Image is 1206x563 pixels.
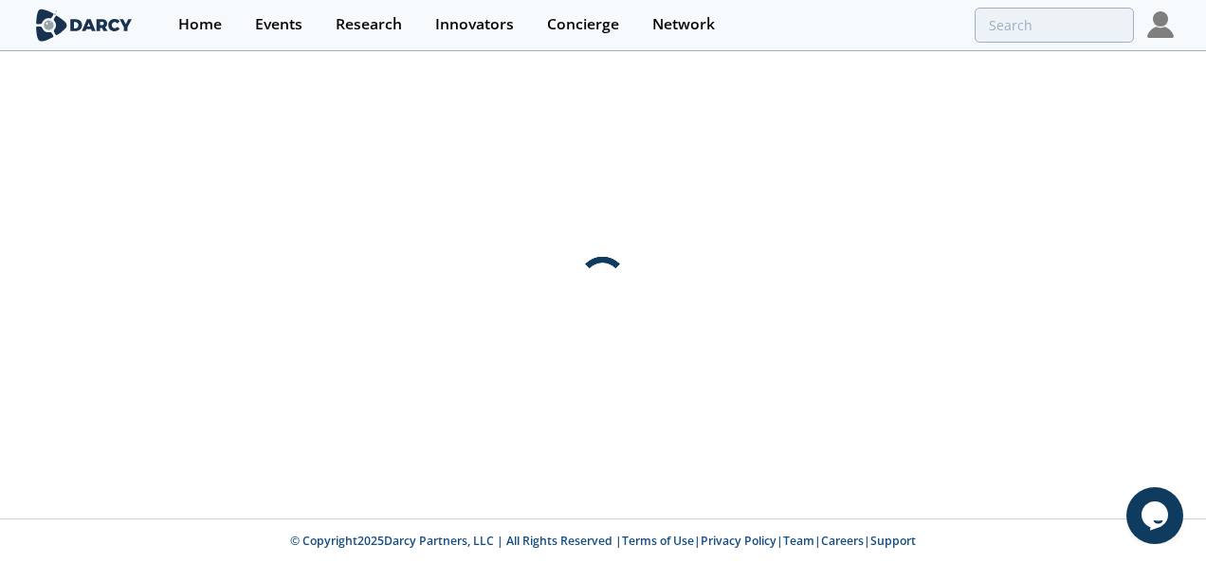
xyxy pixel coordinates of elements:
[975,8,1134,43] input: Advanced Search
[821,533,864,549] a: Careers
[255,17,302,32] div: Events
[435,17,514,32] div: Innovators
[1147,11,1174,38] img: Profile
[870,533,916,549] a: Support
[336,17,402,32] div: Research
[622,533,694,549] a: Terms of Use
[783,533,814,549] a: Team
[1126,487,1187,544] iframe: chat widget
[652,17,715,32] div: Network
[547,17,619,32] div: Concierge
[144,533,1062,550] p: © Copyright 2025 Darcy Partners, LLC | All Rights Reserved | | | | |
[178,17,222,32] div: Home
[32,9,136,42] img: logo-wide.svg
[701,533,777,549] a: Privacy Policy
